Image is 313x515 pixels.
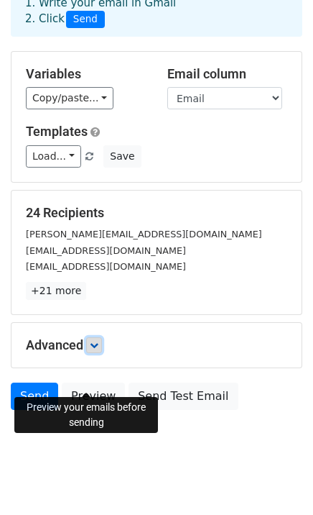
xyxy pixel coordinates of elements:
span: Send [66,11,105,28]
h5: Variables [26,66,146,82]
a: Copy/paste... [26,87,113,109]
small: [EMAIL_ADDRESS][DOMAIN_NAME] [26,261,186,272]
a: Preview [62,383,125,410]
a: Send [11,383,58,410]
small: [EMAIL_ADDRESS][DOMAIN_NAME] [26,245,186,256]
a: Templates [26,124,88,139]
h5: Email column [167,66,287,82]
a: Load... [26,145,81,168]
button: Save [103,145,141,168]
a: Send Test Email [129,383,238,410]
div: Preview your emails before sending [14,397,158,433]
a: +21 more [26,282,86,300]
h5: 24 Recipients [26,205,287,221]
small: [PERSON_NAME][EMAIL_ADDRESS][DOMAIN_NAME] [26,229,262,240]
h5: Advanced [26,337,287,353]
iframe: Chat Widget [241,446,313,515]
